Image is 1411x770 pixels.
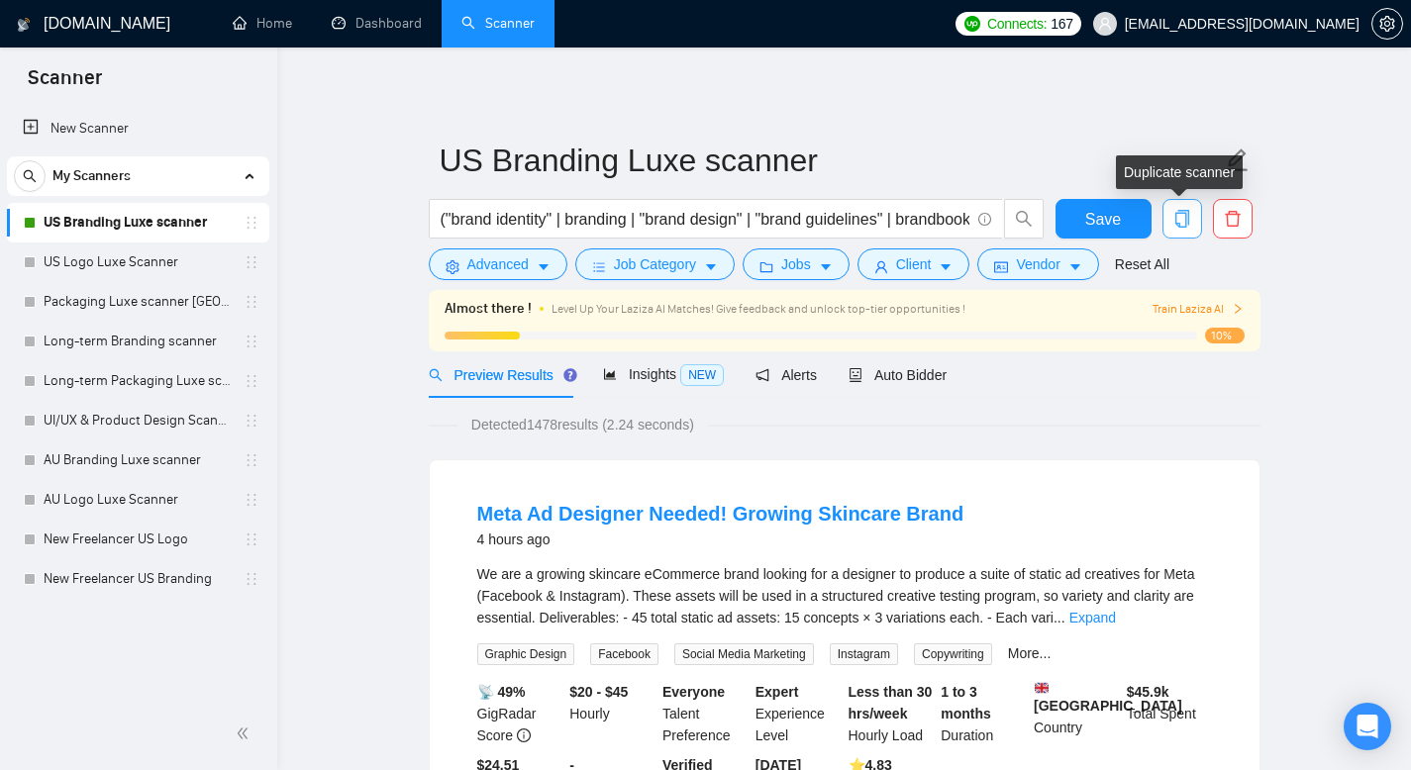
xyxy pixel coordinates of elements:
[15,169,45,183] span: search
[44,440,232,480] a: AU Branding Luxe scanner
[477,643,575,665] span: Graphic Design
[1123,681,1216,746] div: Total Spent
[994,259,1008,274] span: idcard
[517,728,531,742] span: info-circle
[244,571,259,587] span: holder
[592,259,606,274] span: bars
[752,681,845,746] div: Experience Level
[1116,155,1243,189] div: Duplicate scanner
[44,401,232,440] a: UI/UX & Product Design Scanner
[1127,684,1169,700] b: $ 45.9k
[440,136,1220,185] input: Scanner name...
[1214,210,1252,228] span: delete
[552,302,965,316] span: Level Up Your Laziza AI Matches! Give feedback and unlock top-tier opportunities !
[1034,681,1182,714] b: [GEOGRAPHIC_DATA]
[1213,199,1253,239] button: delete
[1056,199,1152,239] button: Save
[14,160,46,192] button: search
[7,109,269,148] li: New Scanner
[473,681,566,746] div: GigRadar Score
[244,452,259,468] span: holder
[1085,207,1121,232] span: Save
[477,503,964,525] a: Meta Ad Designer Needed! Growing Skincare Brand
[1035,681,1049,695] img: 🇬🇧
[845,681,938,746] div: Hourly Load
[1371,16,1403,32] a: setting
[1004,199,1044,239] button: search
[1205,328,1245,343] span: 10%
[662,684,725,700] b: Everyone
[477,528,964,551] div: 4 hours ago
[244,294,259,310] span: holder
[704,259,718,274] span: caret-down
[332,15,422,32] a: dashboardDashboard
[44,559,232,599] a: New Freelancer US Branding
[7,156,269,599] li: My Scanners
[1115,253,1169,275] a: Reset All
[849,684,933,722] b: Less than 30 hrs/week
[603,367,617,381] span: area-chart
[1371,8,1403,40] button: setting
[429,368,443,382] span: search
[1008,645,1052,661] a: More...
[1163,210,1201,228] span: copy
[1232,303,1244,315] span: right
[819,259,833,274] span: caret-down
[233,15,292,32] a: homeHome
[781,253,811,275] span: Jobs
[1162,199,1202,239] button: copy
[743,248,850,280] button: folderJobscaret-down
[244,254,259,270] span: holder
[759,259,773,274] span: folder
[537,259,551,274] span: caret-down
[446,259,459,274] span: setting
[569,684,628,700] b: $20 - $45
[44,322,232,361] a: Long-term Branding scanner
[1051,13,1072,35] span: 167
[964,16,980,32] img: upwork-logo.png
[477,563,1212,628] div: We are a growing skincare eCommerce brand looking for a designer to produce a suite of static ad ...
[874,259,888,274] span: user
[23,109,253,148] a: New Scanner
[52,156,131,196] span: My Scanners
[1153,300,1244,319] button: Train Laziza AI
[44,520,232,559] a: New Freelancer US Logo
[441,207,969,232] input: Search Freelance Jobs...
[1372,16,1402,32] span: setting
[987,13,1047,35] span: Connects:
[896,253,932,275] span: Client
[1005,210,1043,228] span: search
[12,63,118,105] span: Scanner
[1030,681,1123,746] div: Country
[467,253,529,275] span: Advanced
[1344,703,1391,750] div: Open Intercom Messenger
[575,248,735,280] button: barsJob Categorycaret-down
[590,643,658,665] span: Facebook
[849,368,862,382] span: robot
[429,248,567,280] button: settingAdvancedcaret-down
[1098,17,1112,31] span: user
[914,643,992,665] span: Copywriting
[44,480,232,520] a: AU Logo Luxe Scanner
[978,213,991,226] span: info-circle
[461,15,535,32] a: searchScanner
[244,373,259,389] span: holder
[44,203,232,242] a: US Branding Luxe scanner
[561,366,579,384] div: Tooltip anchor
[244,531,259,547] span: holder
[937,681,1030,746] div: Duration
[17,9,31,41] img: logo
[756,368,769,382] span: notification
[244,492,259,508] span: holder
[445,298,532,320] span: Almost there !
[44,361,232,401] a: Long-term Packaging Luxe scanner
[756,367,817,383] span: Alerts
[565,681,658,746] div: Hourly
[1069,610,1116,626] a: Expand
[244,334,259,349] span: holder
[756,684,799,700] b: Expert
[603,366,724,382] span: Insights
[1016,253,1059,275] span: Vendor
[658,681,752,746] div: Talent Preference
